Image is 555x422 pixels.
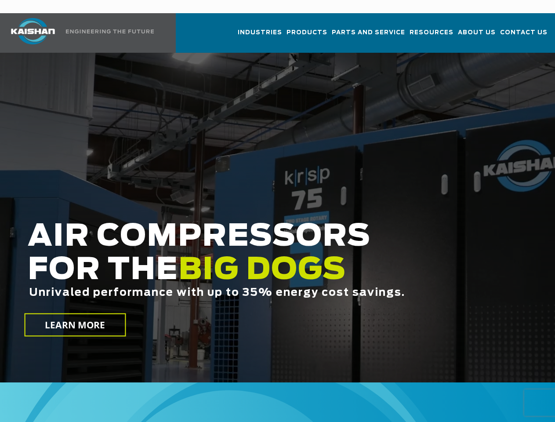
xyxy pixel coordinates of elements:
a: Contact Us [500,21,548,51]
a: Parts and Service [332,21,405,51]
span: Resources [410,28,453,38]
h2: AIR COMPRESSORS FOR THE [28,220,443,326]
a: Products [287,21,327,51]
a: LEARN MORE [24,313,126,337]
span: Products [287,28,327,38]
a: Industries [238,21,282,51]
span: Industries [238,28,282,38]
span: BIG DOGS [178,255,346,285]
img: Engineering the future [66,29,154,33]
a: About Us [458,21,496,51]
span: Parts and Service [332,28,405,38]
span: About Us [458,28,496,38]
span: Unrivaled performance with up to 35% energy cost savings. [29,287,405,298]
span: Contact Us [500,28,548,38]
a: Resources [410,21,453,51]
span: LEARN MORE [45,319,105,331]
